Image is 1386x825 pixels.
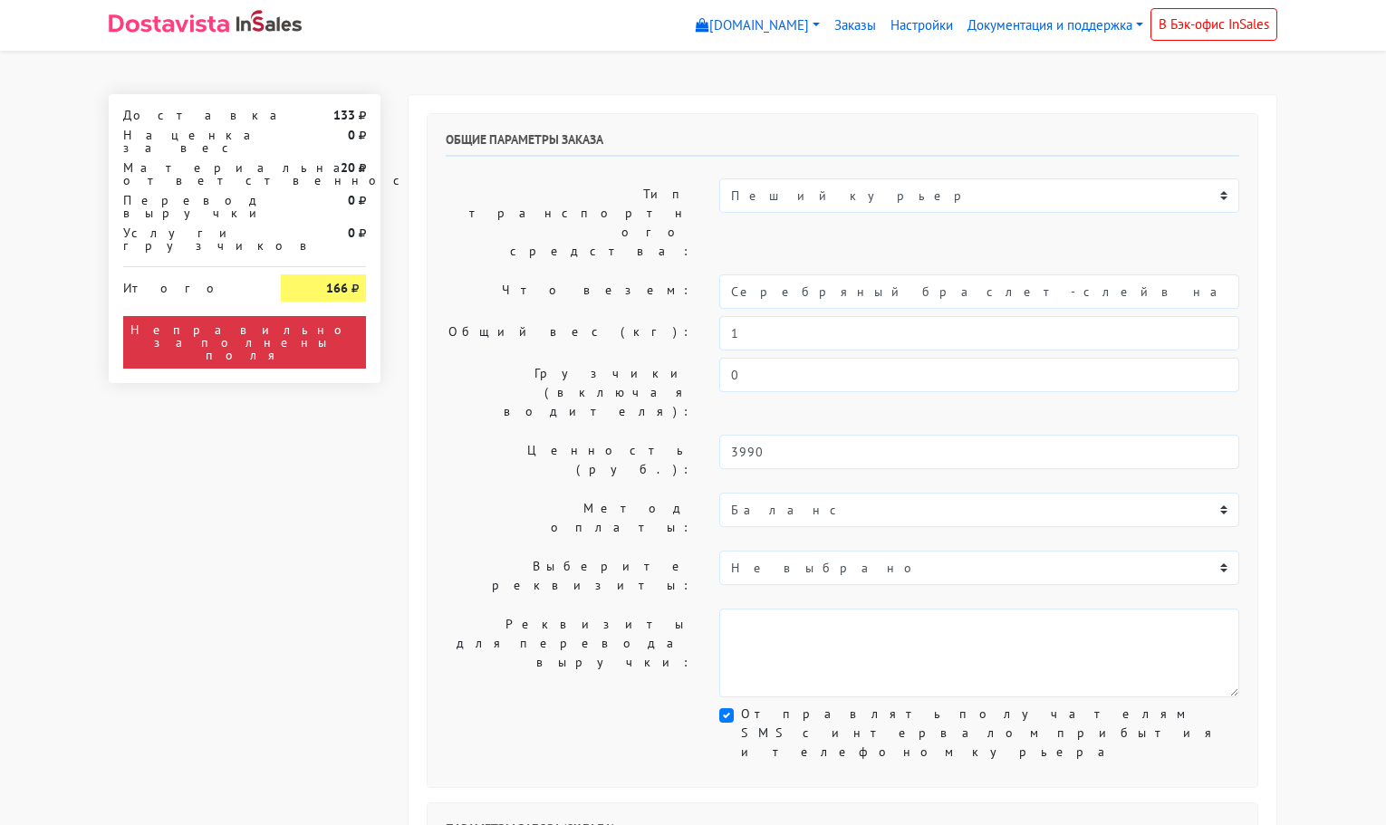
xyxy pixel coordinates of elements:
[110,161,267,187] div: Материальная ответственность
[110,109,267,121] div: Доставка
[883,8,960,43] a: Настройки
[110,129,267,154] div: Наценка за вес
[326,280,348,296] strong: 166
[348,127,355,143] strong: 0
[432,316,706,350] label: Общий вес (кг):
[960,8,1150,43] a: Документация и поддержка
[432,435,706,485] label: Ценность (руб.):
[432,178,706,267] label: Тип транспортного средства:
[110,226,267,252] div: Услуги грузчиков
[741,705,1239,762] label: Отправлять получателям SMS с интервалом прибытия и телефоном курьера
[446,132,1239,157] h6: Общие параметры заказа
[123,316,366,369] div: Неправильно заполнены поля
[432,609,706,697] label: Реквизиты для перевода выручки:
[333,107,355,123] strong: 133
[432,274,706,309] label: Что везем:
[432,551,706,601] label: Выберите реквизиты:
[1150,8,1277,41] a: В Бэк-офис InSales
[827,8,883,43] a: Заказы
[348,225,355,241] strong: 0
[432,493,706,543] label: Метод оплаты:
[236,10,302,32] img: InSales
[341,159,355,176] strong: 20
[109,14,229,33] img: Dostavista - срочная курьерская служба доставки
[688,8,827,43] a: [DOMAIN_NAME]
[348,192,355,208] strong: 0
[123,274,254,294] div: Итого
[432,358,706,427] label: Грузчики (включая водителя):
[110,194,267,219] div: Перевод выручки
